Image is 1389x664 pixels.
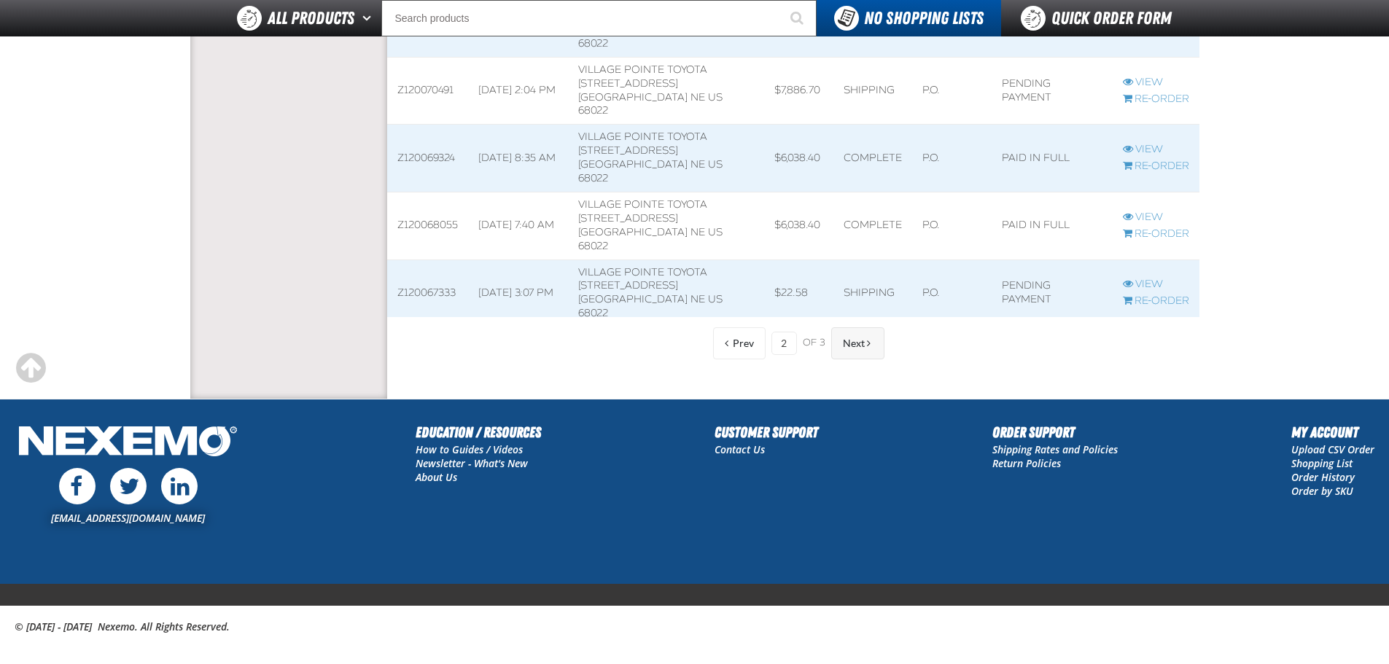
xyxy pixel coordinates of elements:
[1291,421,1374,443] h2: My Account
[764,57,833,125] td: $7,886.70
[715,421,818,443] h2: Customer Support
[690,293,705,305] span: NE
[708,226,723,238] span: US
[578,240,608,252] bdo: 68022
[833,192,912,259] td: Complete
[1123,160,1189,173] a: Re-Order Z120069324 order
[992,125,1112,192] td: Paid in full
[1123,93,1189,106] a: Re-Order Z120070491 order
[468,125,569,192] td: [DATE] 8:35 AM
[764,259,833,327] td: $22.58
[578,172,608,184] bdo: 68022
[764,125,833,192] td: $6,038.40
[1123,143,1189,157] a: View Z120069324 order
[1123,294,1189,308] a: Re-Order Z120067333 order
[708,158,723,171] span: US
[992,442,1118,456] a: Shipping Rates and Policies
[51,511,205,525] a: [EMAIL_ADDRESS][DOMAIN_NAME]
[713,327,766,359] button: Previous Page
[578,307,608,319] bdo: 68022
[578,212,678,224] span: [STREET_ADDRESS]
[387,192,468,259] td: Z120068055
[1291,456,1353,470] a: Shopping List
[831,327,884,359] button: Next Page
[912,259,992,327] td: P.O.
[1291,484,1353,498] a: Order by SKU
[992,57,1112,125] td: Pending payment
[387,259,468,327] td: Z120067333
[578,63,707,76] span: Village Pointe Toyota
[578,77,678,90] span: [STREET_ADDRESS]
[833,125,912,192] td: Complete
[416,456,528,470] a: Newsletter - What's New
[690,91,705,103] span: NE
[843,337,865,349] span: Next Page
[708,91,723,103] span: US
[578,293,688,305] span: [GEOGRAPHIC_DATA]
[268,5,354,31] span: All Products
[833,57,912,125] td: Shipping
[803,337,825,350] span: of 3
[1291,470,1355,484] a: Order History
[416,442,523,456] a: How to Guides / Videos
[912,192,992,259] td: P.O.
[578,130,707,143] span: Village Pointe Toyota
[992,259,1112,327] td: Pending payment
[468,259,569,327] td: [DATE] 3:07 PM
[733,337,754,349] span: Previous Page
[833,259,912,327] td: Shipping
[1123,227,1189,241] a: Re-Order Z120068055 order
[1123,211,1189,224] a: View Z120068055 order
[468,57,569,125] td: [DATE] 2:04 PM
[992,456,1061,470] a: Return Policies
[1291,442,1374,456] a: Upload CSV Order
[578,198,707,211] span: Village Pointe Toyota
[992,421,1118,443] h2: Order Support
[468,192,569,259] td: [DATE] 7:40 AM
[578,279,678,292] span: [STREET_ADDRESS]
[578,226,688,238] span: [GEOGRAPHIC_DATA]
[416,421,541,443] h2: Education / Resources
[578,144,678,157] span: [STREET_ADDRESS]
[387,57,468,125] td: Z120070491
[690,226,705,238] span: NE
[578,158,688,171] span: [GEOGRAPHIC_DATA]
[864,8,984,28] span: No Shopping Lists
[1123,76,1189,90] a: View Z120070491 order
[771,332,797,355] input: Current page number
[912,57,992,125] td: P.O.
[690,158,705,171] span: NE
[15,352,47,384] div: Scroll to the top
[578,91,688,103] span: [GEOGRAPHIC_DATA]
[387,125,468,192] td: Z120069324
[708,293,723,305] span: US
[715,442,765,456] a: Contact Us
[992,192,1112,259] td: Paid in full
[578,266,707,278] span: Village Pointe Toyota
[578,37,608,50] bdo: 68022
[1123,278,1189,292] a: View Z120067333 order
[912,125,992,192] td: P.O.
[416,470,457,484] a: About Us
[15,421,241,464] img: Nexemo Logo
[764,192,833,259] td: $6,038.40
[578,104,608,117] bdo: 68022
